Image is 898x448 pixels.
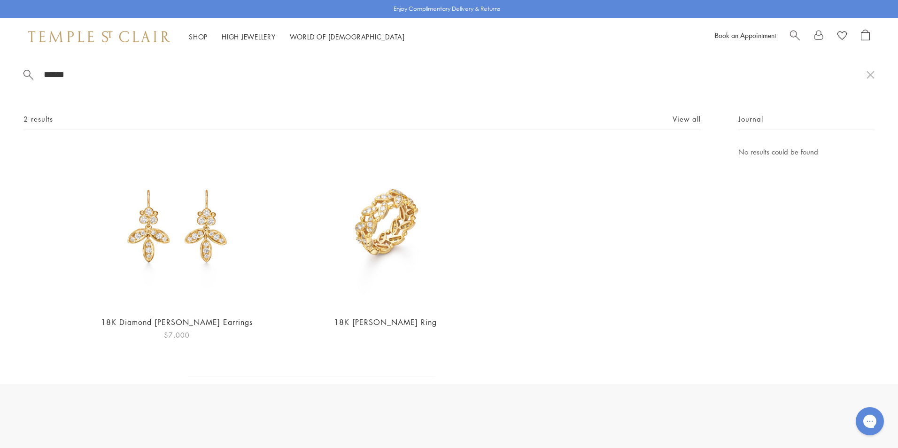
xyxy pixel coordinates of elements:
[189,31,405,43] nav: Main navigation
[290,32,405,41] a: World of [DEMOGRAPHIC_DATA]World of [DEMOGRAPHIC_DATA]
[394,4,500,14] p: Enjoy Complimentary Delivery & Returns
[334,317,437,327] a: 18K [PERSON_NAME] Ring
[861,30,870,44] a: Open Shopping Bag
[23,113,53,125] span: 2 results
[101,317,253,327] a: 18K Diamond [PERSON_NAME] Earrings
[851,404,889,439] iframe: Gorgias live chat messenger
[837,30,847,44] a: View Wishlist
[738,113,763,125] span: Journal
[790,30,800,44] a: Search
[164,330,190,340] span: $7,000
[222,32,276,41] a: High JewelleryHigh Jewellery
[715,31,776,40] a: Book an Appointment
[28,31,170,42] img: Temple St. Clair
[738,146,875,158] p: No results could be found
[305,146,467,308] img: 18K Foglia Ring
[673,114,701,124] a: View all
[96,146,258,308] img: 18K Diamond Foglia Earrings
[189,32,208,41] a: ShopShop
